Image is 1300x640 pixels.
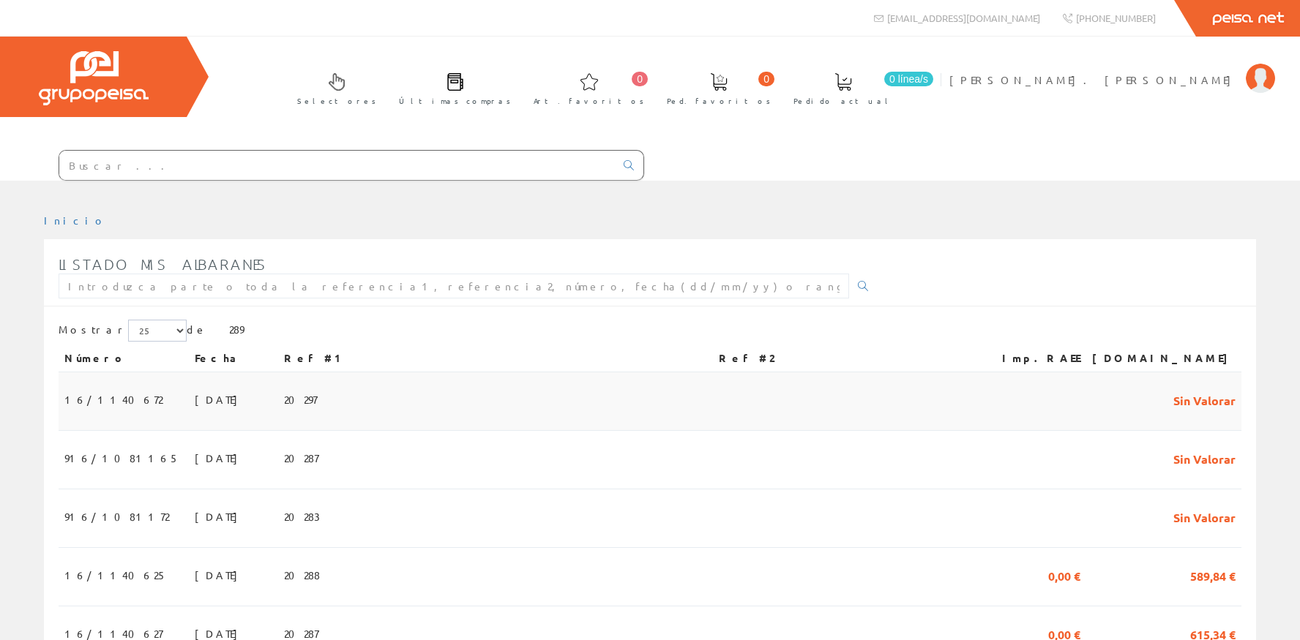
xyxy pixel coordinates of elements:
[195,445,245,470] span: [DATE]
[44,214,106,227] a: Inicio
[64,387,162,412] span: 16/1140672
[1086,345,1241,372] th: [DOMAIN_NAME]
[284,562,320,587] span: 20288
[278,345,714,372] th: Ref #1
[949,61,1275,75] a: [PERSON_NAME]. [PERSON_NAME]
[284,445,318,470] span: 20287
[793,94,893,108] span: Pedido actual
[59,345,189,372] th: Número
[297,94,376,108] span: Selectores
[667,94,771,108] span: Ped. favoritos
[59,151,615,180] input: Buscar ...
[128,320,187,342] select: Mostrar
[1173,504,1236,529] span: Sin Valorar
[758,72,774,86] span: 0
[195,387,245,412] span: [DATE]
[534,94,644,108] span: Art. favoritos
[195,504,245,529] span: [DATE]
[779,61,937,114] a: 0 línea/s Pedido actual
[189,345,278,372] th: Fecha
[1173,445,1236,470] span: Sin Valorar
[713,345,976,372] th: Ref #2
[195,562,245,587] span: [DATE]
[949,72,1239,87] span: [PERSON_NAME]. [PERSON_NAME]
[976,345,1086,372] th: Imp.RAEE
[1048,562,1080,587] span: 0,00 €
[284,387,317,412] span: 20297
[884,72,933,86] span: 0 línea/s
[283,61,384,114] a: Selectores
[39,51,149,105] img: Grupo Peisa
[1173,387,1236,412] span: Sin Valorar
[59,255,267,273] span: Listado mis albaranes
[632,72,648,86] span: 0
[59,274,849,298] input: Introduzca parte o toda la referencia1, referencia2, número, fecha(dd/mm/yy) o rango de fechas(dd...
[59,320,187,342] label: Mostrar
[1190,562,1236,587] span: 589,84 €
[384,61,518,114] a: Últimas compras
[64,445,179,470] span: 916/1081165
[1076,12,1156,24] span: [PHONE_NUMBER]
[64,504,169,529] span: 916/1081172
[64,562,167,587] span: 16/1140625
[887,12,1040,24] span: [EMAIL_ADDRESS][DOMAIN_NAME]
[284,504,320,529] span: 20283
[399,94,511,108] span: Últimas compras
[59,320,1241,345] div: de 289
